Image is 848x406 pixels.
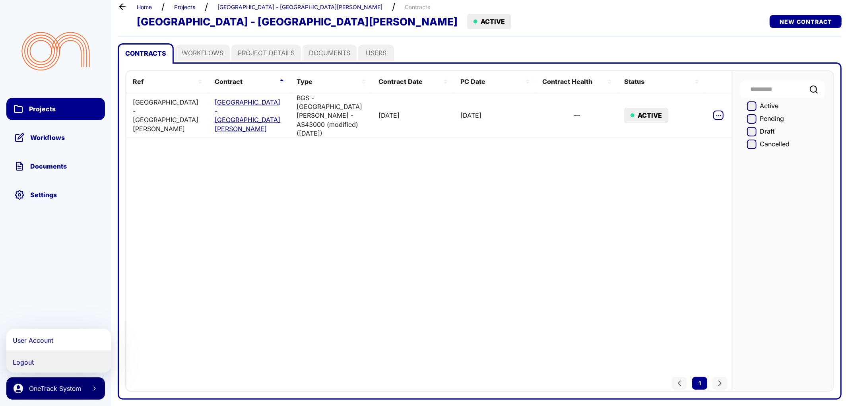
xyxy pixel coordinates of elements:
[770,18,842,25] span: New Contract
[30,191,97,199] span: Settings
[542,77,592,86] span: Contract Health
[760,140,792,148] label: Cancelled
[760,114,786,123] label: Pending
[6,377,105,400] button: OneTrack System
[29,384,86,393] span: OneTrack System
[574,111,580,120] div: —
[358,43,394,61] a: Users
[6,155,105,177] a: Documents
[6,351,111,373] a: Logout
[217,3,382,11] a: [GEOGRAPHIC_DATA] - [GEOGRAPHIC_DATA][PERSON_NAME]
[760,127,776,136] label: Draft
[175,43,230,61] a: Workflows
[481,17,505,26] div: ACTIVE
[174,3,195,11] a: Projects
[638,111,662,120] div: ACTIVE
[6,329,111,351] a: User Account
[692,377,707,390] button: Current Page, Page 1
[215,77,243,86] span: Contract
[454,93,536,138] td: [DATE]
[624,77,644,86] span: Status
[133,77,144,86] span: Ref
[215,98,284,134] a: [GEOGRAPHIC_DATA] - [GEOGRAPHIC_DATA][PERSON_NAME]
[231,43,301,61] a: Project Details
[460,77,485,86] span: PC Date
[30,162,97,170] span: Documents
[297,77,312,86] span: Type
[6,184,105,206] a: Settings
[770,15,842,28] a: New Contract
[303,43,357,61] a: Documents
[137,16,458,28] span: [GEOGRAPHIC_DATA] - [GEOGRAPHIC_DATA][PERSON_NAME]
[760,101,780,110] label: Active
[126,93,208,138] td: [GEOGRAPHIC_DATA] - [GEOGRAPHIC_DATA][PERSON_NAME]
[6,98,105,120] a: Projects
[372,93,454,138] td: [DATE]
[6,126,105,149] a: Workflows
[29,105,98,113] span: Projects
[378,77,423,86] span: Contract Date
[137,3,152,11] a: Home
[290,93,372,138] td: BGS - [GEOGRAPHIC_DATA][PERSON_NAME] - AS43000 (modified) ([DATE])
[668,376,732,391] nav: Pagination Navigation
[30,134,97,142] span: Workflows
